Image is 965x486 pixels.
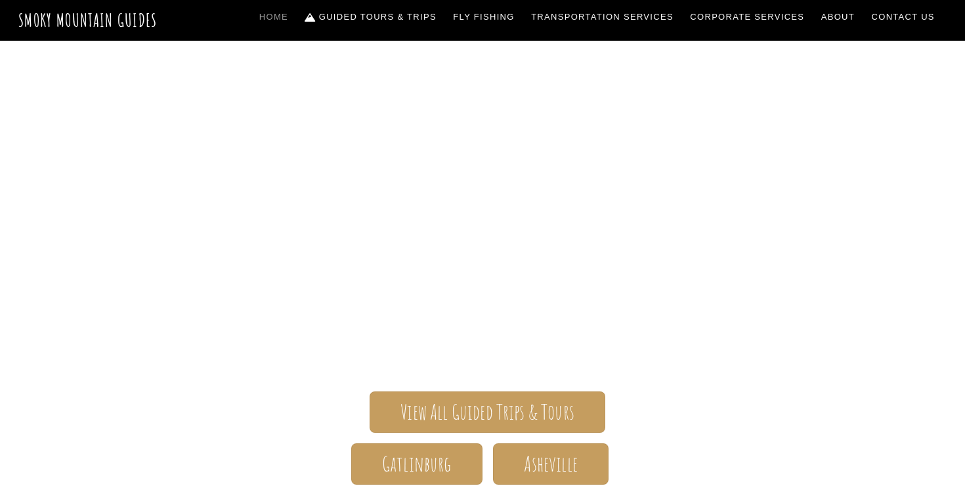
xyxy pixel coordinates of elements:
[400,405,574,419] span: View All Guided Trips & Tours
[18,9,158,31] a: Smoky Mountain Guides
[524,457,577,471] span: Asheville
[370,391,605,433] a: View All Guided Trips & Tours
[300,3,442,31] a: Guided Tours & Trips
[493,443,609,485] a: Asheville
[351,443,482,485] a: Gatlinburg
[254,3,293,31] a: Home
[102,251,863,352] span: The ONLY one-stop, full Service Guide Company for the Gatlinburg and [GEOGRAPHIC_DATA] side of th...
[526,3,678,31] a: Transportation Services
[448,3,520,31] a: Fly Fishing
[685,3,810,31] a: Corporate Services
[102,185,863,251] span: Smoky Mountain Guides
[382,457,452,471] span: Gatlinburg
[816,3,860,31] a: About
[867,3,940,31] a: Contact Us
